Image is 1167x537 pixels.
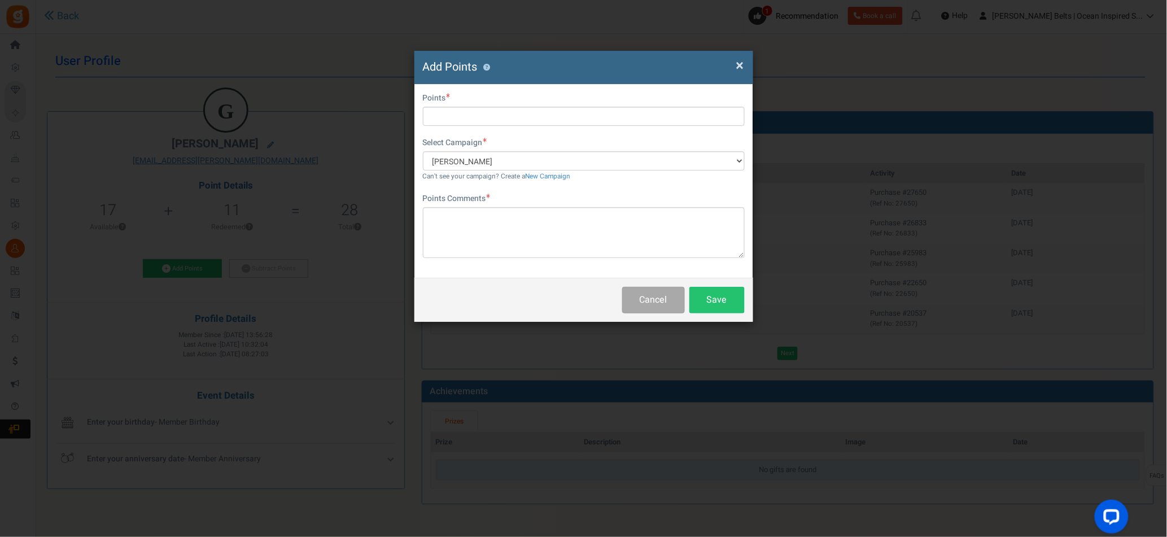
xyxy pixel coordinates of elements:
button: Save [689,287,745,313]
label: Select Campaign [423,137,487,149]
small: Can't see your campaign? Create a [423,172,571,181]
a: New Campaign [526,172,571,181]
button: Cancel [622,287,685,313]
span: Add Points [423,59,478,75]
span: × [736,55,744,76]
label: Points [423,93,451,104]
label: Points Comments [423,193,491,204]
button: ? [483,64,491,71]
